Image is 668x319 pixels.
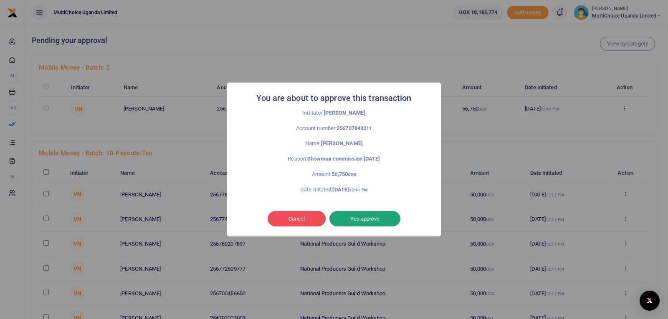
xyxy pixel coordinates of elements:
p: Reason: [245,155,423,163]
strong: 256707848211 [337,125,372,131]
strong: 56,750 [331,171,356,177]
strong: Showmax commission [DATE] [307,156,380,162]
strong: [PERSON_NAME] [321,140,363,146]
strong: [DATE] [332,186,367,193]
strong: [PERSON_NAME] [324,110,365,116]
small: 12:41 PM [349,188,368,192]
p: Name: [245,139,423,148]
div: Open Intercom Messenger [640,291,660,311]
p: Account number: [245,124,423,133]
button: Yes approve [329,211,400,227]
p: Date Initated: [245,186,423,194]
button: Cancel [268,211,326,227]
h2: You are about to approve this transaction [256,91,411,105]
p: Amount: [245,170,423,179]
small: UGX [348,172,356,177]
p: Inititator: [245,109,423,118]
